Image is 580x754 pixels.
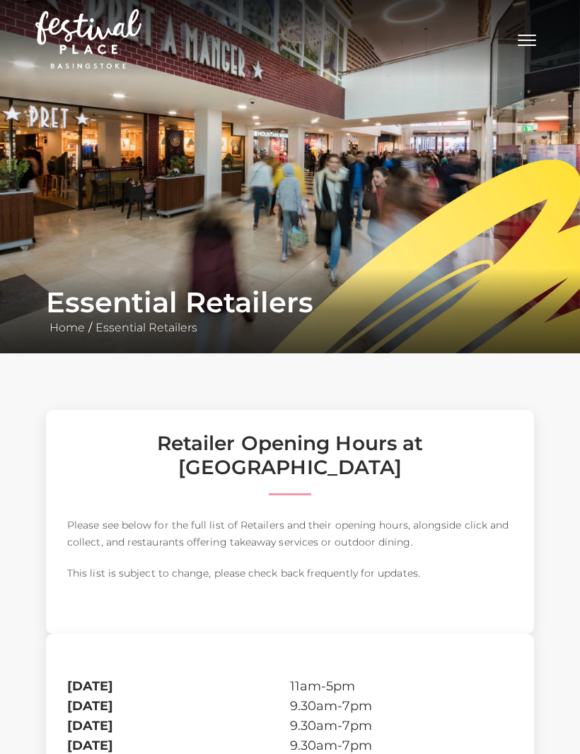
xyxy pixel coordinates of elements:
th: [DATE] [67,696,290,716]
td: 11am-5pm [290,676,513,696]
td: 9.30am-7pm [290,716,513,736]
img: Festival Place Logo [35,9,141,69]
td: 9.30am-7pm [290,696,513,716]
h1: Essential Retailers [46,285,534,319]
th: [DATE] [67,676,290,696]
th: [DATE] [67,716,290,736]
p: Please see below for the full list of Retailers and their opening hours, alongside click and coll... [67,517,513,550]
a: Home [46,321,88,334]
button: Toggle navigation [509,28,545,49]
p: This list is subject to change, please check back frequently for updates. [67,565,513,582]
h2: Retailer Opening Hours at [GEOGRAPHIC_DATA] [67,431,513,479]
a: Essential Retailers [92,321,201,334]
div: / [35,285,545,336]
